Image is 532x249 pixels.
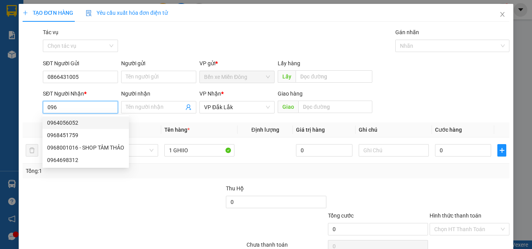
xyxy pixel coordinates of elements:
li: VP VP Đắk Lắk [54,33,104,42]
span: Tổng cước [328,212,354,219]
input: VD: Bàn, Ghế [164,144,234,157]
input: Dọc đường [298,101,372,113]
label: Hình thức thanh toán [430,212,481,219]
label: Tác vụ [43,29,58,35]
div: Tổng: 1 [26,167,206,175]
div: Người nhận [121,89,196,98]
div: 0964056052 [47,118,124,127]
input: Ghi Chú [359,144,429,157]
span: environment [4,52,9,57]
div: 0968001016 - SHOP TÂM THẢO [42,141,129,154]
li: VP Bến xe Miền Đông [4,33,54,50]
input: Dọc đường [296,70,372,83]
button: plus [497,144,506,157]
div: 0964056052 [42,117,129,129]
div: 0968001016 - SHOP TÂM THẢO [47,143,124,152]
button: Close [491,4,513,26]
span: plus [498,147,506,153]
span: Bến xe Miền Đông [204,71,270,83]
span: Yêu cầu xuất hóa đơn điện tử [86,10,168,16]
img: icon [86,10,92,16]
span: Tên hàng [164,127,190,133]
span: close [499,11,506,17]
input: 0 [296,144,352,157]
b: Quán nước dãy 8 - D07, BX Miền Đông 292 Đinh Bộ Lĩnh [4,51,52,83]
li: Quý Thảo [4,4,113,19]
div: SĐT Người Nhận [43,89,118,98]
div: 0964698312 [42,154,129,166]
span: VP Đắk Lắk [204,101,270,113]
div: 0968451759 [47,131,124,139]
label: Gán nhãn [395,29,419,35]
span: Cước hàng [435,127,462,133]
div: 0964698312 [47,156,124,164]
div: SĐT Người Gửi [43,59,118,68]
span: Giá trị hàng [296,127,325,133]
div: Người gửi [121,59,196,68]
span: plus [23,10,28,16]
span: Giao [278,101,298,113]
div: VP gửi [199,59,275,68]
button: delete [26,144,38,157]
div: 0968451759 [42,129,129,141]
span: Định lượng [251,127,279,133]
span: Lấy [278,70,296,83]
span: VP Nhận [199,91,221,97]
span: user-add [185,104,192,110]
th: Ghi chú [356,122,432,138]
span: TẠO ĐƠN HÀNG [23,10,73,16]
span: Lấy hàng [278,60,300,66]
span: Giao hàng [278,91,303,97]
span: environment [54,43,59,49]
span: Thu Hộ [226,185,244,192]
